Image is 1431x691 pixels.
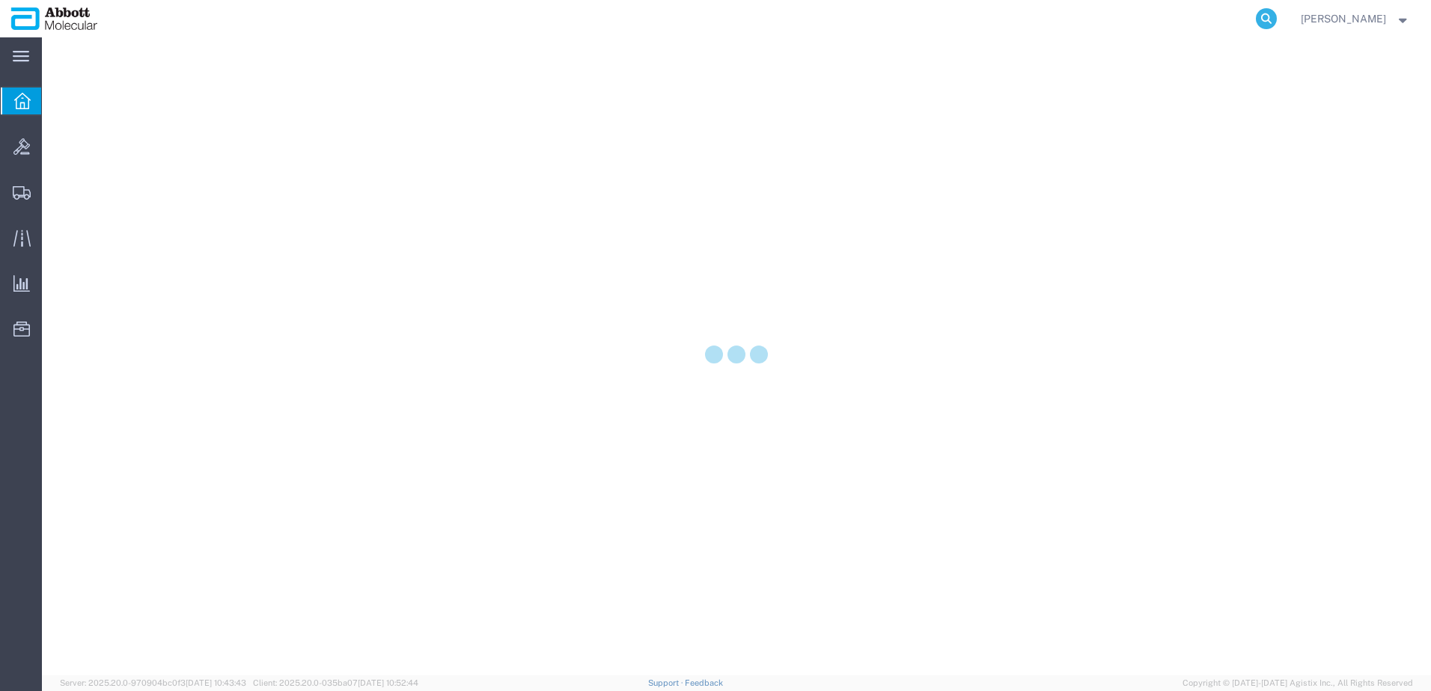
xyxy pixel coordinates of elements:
[1183,677,1413,690] span: Copyright © [DATE]-[DATE] Agistix Inc., All Rights Reserved
[253,678,418,687] span: Client: 2025.20.0-035ba07
[648,678,686,687] a: Support
[60,678,246,687] span: Server: 2025.20.0-970904bc0f3
[685,678,723,687] a: Feedback
[358,678,418,687] span: [DATE] 10:52:44
[1301,10,1386,27] span: Jamie Lee
[10,7,98,30] img: logo
[186,678,246,687] span: [DATE] 10:43:43
[1300,10,1411,28] button: [PERSON_NAME]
